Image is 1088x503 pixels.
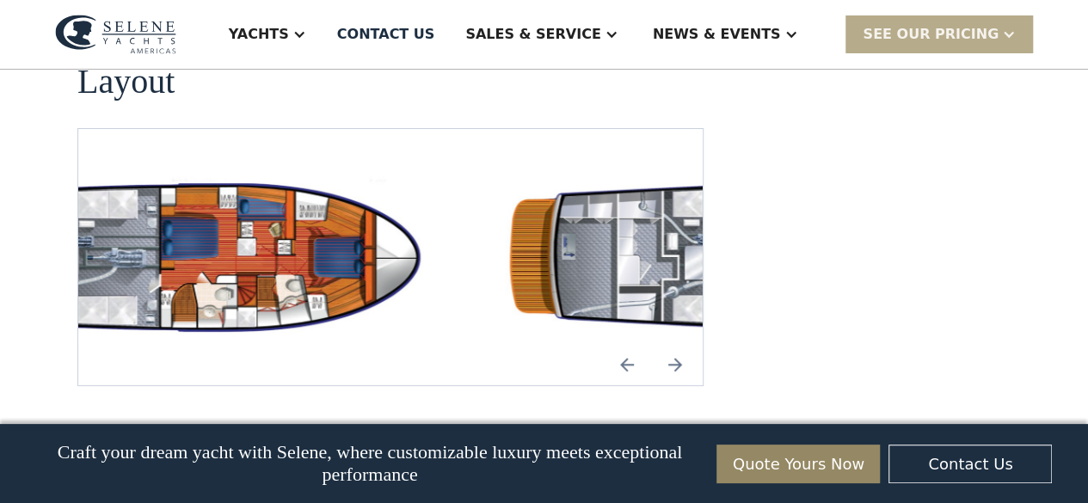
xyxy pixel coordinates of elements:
[606,344,648,385] img: icon
[337,24,435,45] div: Contact US
[229,24,289,45] div: Yachts
[55,15,176,54] img: logo
[77,63,175,101] h2: Layout
[845,15,1033,52] div: SEE Our Pricing
[653,24,781,45] div: News & EVENTS
[716,445,880,483] a: Quote Yours Now
[606,344,648,385] a: Previous slide
[36,441,704,486] p: Craft your dream yacht with Selene, where customizable luxury meets exceptional performance
[863,24,999,45] div: SEE Our Pricing
[888,445,1052,483] a: Contact Us
[465,24,600,45] div: Sales & Service
[655,344,696,385] a: Next slide
[655,344,696,385] img: icon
